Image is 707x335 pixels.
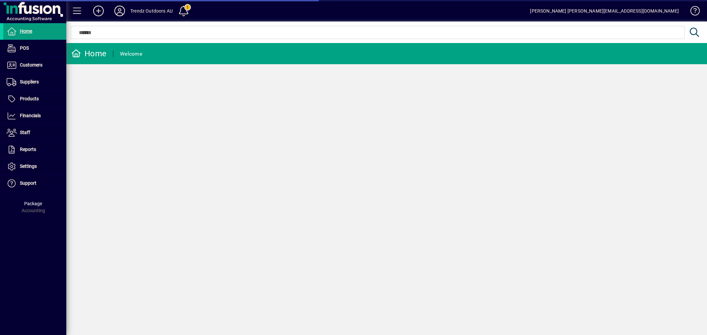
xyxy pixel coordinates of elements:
[3,108,66,124] a: Financials
[120,49,142,59] div: Welcome
[3,141,66,158] a: Reports
[88,5,109,17] button: Add
[109,5,130,17] button: Profile
[20,79,39,84] span: Suppliers
[20,96,39,101] span: Products
[20,130,30,135] span: Staff
[3,74,66,90] a: Suppliers
[20,180,36,186] span: Support
[20,62,42,68] span: Customers
[24,201,42,206] span: Package
[3,40,66,57] a: POS
[20,164,37,169] span: Settings
[685,1,699,23] a: Knowledge Base
[20,28,32,34] span: Home
[3,175,66,192] a: Support
[71,48,106,59] div: Home
[3,91,66,107] a: Products
[20,45,29,51] span: POS
[3,57,66,73] a: Customers
[3,124,66,141] a: Staff
[530,6,679,16] div: [PERSON_NAME] [PERSON_NAME][EMAIL_ADDRESS][DOMAIN_NAME]
[20,147,36,152] span: Reports
[3,158,66,175] a: Settings
[20,113,41,118] span: Financials
[130,6,173,16] div: Trendz Outdoors AU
